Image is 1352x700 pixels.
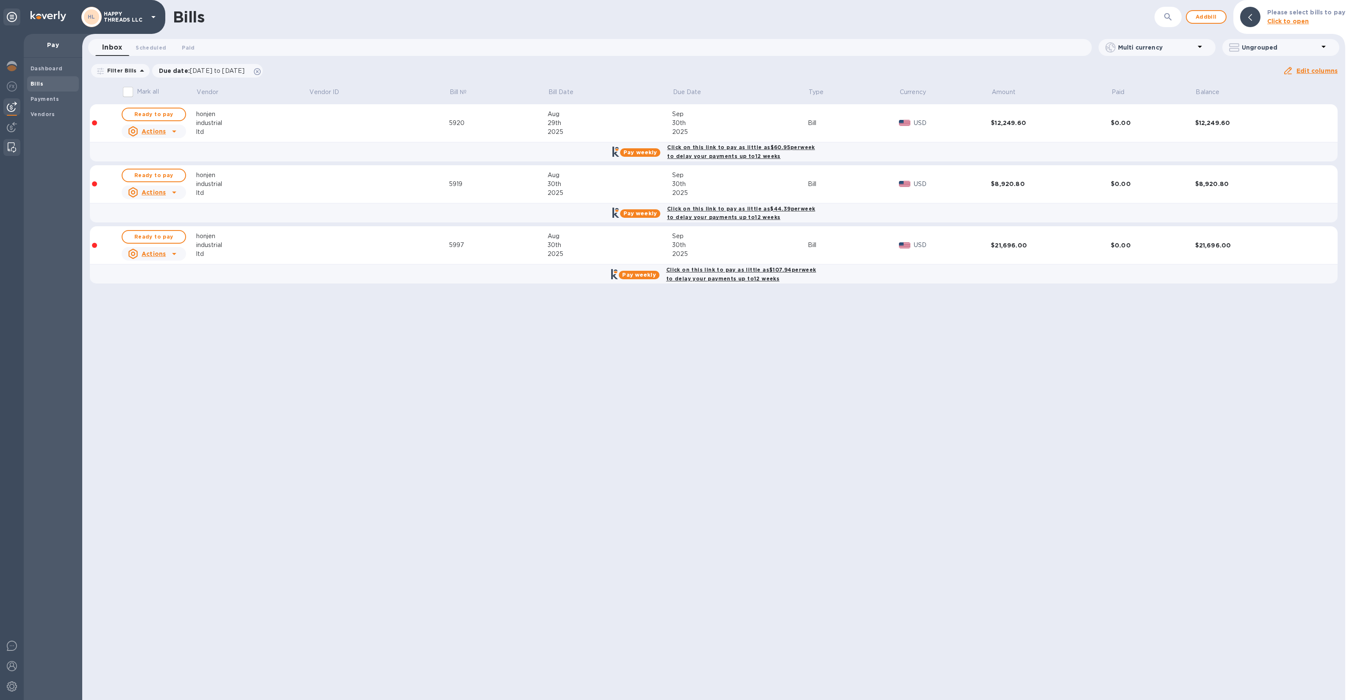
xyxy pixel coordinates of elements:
p: Bill Date [548,88,573,97]
div: 2025 [548,128,672,136]
p: Currency [900,88,926,97]
p: Paid [1112,88,1125,97]
div: $0.00 [1111,241,1195,250]
div: 2025 [548,250,672,258]
div: Due date:[DATE] to [DATE] [152,64,263,78]
div: Bill [808,241,899,250]
p: Balance [1196,88,1219,97]
div: industrial [196,119,309,128]
p: Ungrouped [1242,43,1319,52]
div: 2025 [672,189,808,197]
span: Inbox [102,42,122,53]
button: Ready to pay [122,230,186,244]
span: Ready to pay [129,109,178,119]
span: Add bill [1193,12,1219,22]
div: industrial [196,180,309,189]
div: 2025 [548,189,672,197]
p: USD [914,241,991,250]
div: Aug [548,110,672,119]
span: Vendor ID [309,88,350,97]
div: industrial [196,241,309,250]
b: Vendors [31,111,55,117]
div: Aug [548,232,672,241]
div: honjen [196,232,309,241]
button: Ready to pay [122,108,186,121]
div: 30th [672,119,808,128]
span: [DATE] to [DATE] [190,67,245,74]
div: $12,249.60 [1195,119,1315,127]
p: Due date : [159,67,249,75]
p: Filter Bills [104,67,137,74]
div: Sep [672,232,808,241]
p: Amount [992,88,1015,97]
div: $21,696.00 [1195,241,1315,250]
div: $12,249.60 [991,119,1111,127]
div: $0.00 [1111,119,1195,127]
div: 2025 [672,250,808,258]
img: Foreign exchange [7,81,17,92]
span: Paid [1112,88,1136,97]
p: Type [809,88,824,97]
b: Pay weekly [623,210,657,217]
div: $8,920.80 [1195,180,1315,188]
div: $8,920.80 [991,180,1111,188]
span: Balance [1196,88,1230,97]
p: Vendor [197,88,218,97]
div: ltd [196,250,309,258]
b: Click on this link to pay as little as $107.94 per week to delay your payments up to 12 weeks [666,267,816,282]
img: Logo [31,11,66,21]
u: Edit columns [1296,67,1338,74]
span: Due Date [673,88,712,97]
div: Sep [672,110,808,119]
div: 5920 [449,119,548,128]
b: Click on this link to pay as little as $60.95 per week to delay your payments up to 12 weeks [667,144,815,159]
p: Vendor ID [309,88,339,97]
p: Mark all [137,87,159,96]
div: honjen [196,171,309,180]
p: Multi currency [1118,43,1195,52]
div: 30th [548,180,672,189]
button: Addbill [1186,10,1227,24]
b: Payments [31,96,59,102]
div: 30th [672,180,808,189]
div: Sep [672,171,808,180]
iframe: Chat Widget [1310,659,1352,700]
span: Amount [992,88,1027,97]
span: Bill Date [548,88,584,97]
div: Aug [548,171,672,180]
b: Please select bills to pay [1267,9,1345,16]
div: Bill [808,119,899,128]
img: USD [899,120,910,126]
div: 2025 [672,128,808,136]
div: ltd [196,128,309,136]
span: Bill № [450,88,478,97]
div: 29th [548,119,672,128]
p: USD [914,180,991,189]
h1: Bills [173,8,204,26]
b: Click to open [1267,18,1309,25]
b: Click on this link to pay as little as $44.39 per week to delay your payments up to 12 weeks [667,206,815,221]
u: Actions [142,128,166,135]
div: Unpin categories [3,8,20,25]
div: 30th [548,241,672,250]
img: USD [899,242,910,248]
b: HL [88,14,95,20]
span: Ready to pay [129,170,178,181]
b: Dashboard [31,65,63,72]
b: Pay weekly [622,272,656,278]
span: Vendor [197,88,229,97]
p: Bill № [450,88,467,97]
p: Due Date [673,88,701,97]
img: USD [899,181,910,187]
b: Bills [31,81,43,87]
b: Pay weekly [623,149,657,156]
div: 5997 [449,241,548,250]
span: Scheduled [136,43,166,52]
span: Type [809,88,835,97]
p: HAPPY THREADS LLC [104,11,146,23]
p: USD [914,119,991,128]
p: Pay [31,41,75,49]
div: ltd [196,189,309,197]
